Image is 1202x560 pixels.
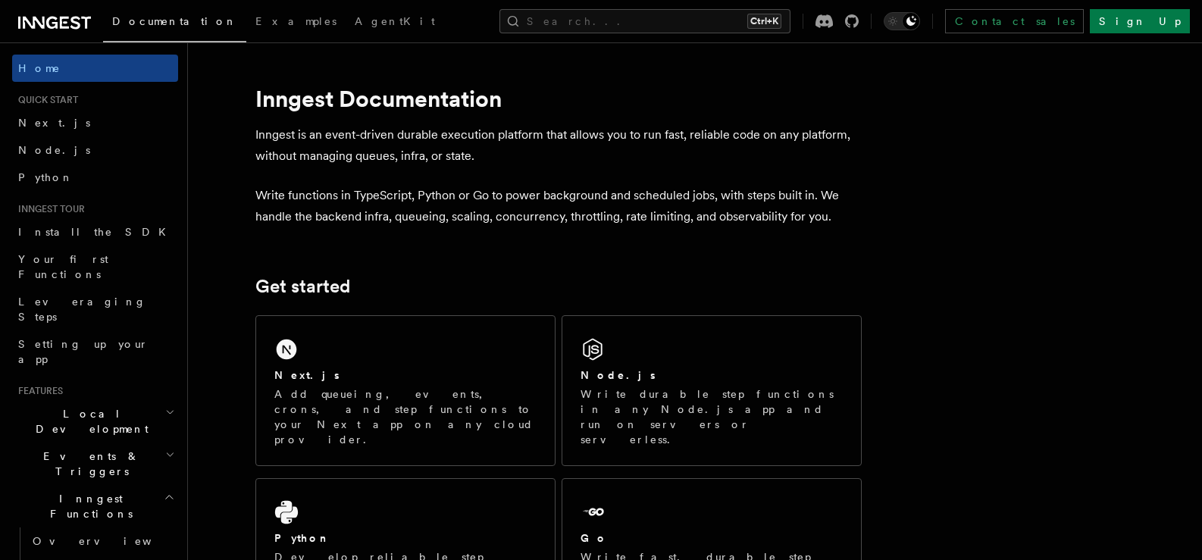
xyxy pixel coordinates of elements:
[18,171,74,183] span: Python
[355,15,435,27] span: AgentKit
[18,338,149,365] span: Setting up your app
[747,14,781,29] kbd: Ctrl+K
[12,491,164,521] span: Inngest Functions
[945,9,1084,33] a: Contact sales
[12,55,178,82] a: Home
[12,94,78,106] span: Quick start
[255,185,862,227] p: Write functions in TypeScript, Python or Go to power background and scheduled jobs, with steps bu...
[12,109,178,136] a: Next.js
[12,330,178,373] a: Setting up your app
[27,527,178,555] a: Overview
[112,15,237,27] span: Documentation
[255,124,862,167] p: Inngest is an event-driven durable execution platform that allows you to run fast, reliable code ...
[12,443,178,485] button: Events & Triggers
[18,117,90,129] span: Next.js
[581,530,608,546] h2: Go
[12,406,165,436] span: Local Development
[18,226,175,238] span: Install the SDK
[18,253,108,280] span: Your first Functions
[12,385,63,397] span: Features
[255,15,336,27] span: Examples
[12,246,178,288] a: Your first Functions
[255,315,556,466] a: Next.jsAdd queueing, events, crons, and step functions to your Next app on any cloud provider.
[103,5,246,42] a: Documentation
[1090,9,1190,33] a: Sign Up
[562,315,862,466] a: Node.jsWrite durable step functions in any Node.js app and run on servers or serverless.
[255,85,862,112] h1: Inngest Documentation
[274,386,537,447] p: Add queueing, events, crons, and step functions to your Next app on any cloud provider.
[12,485,178,527] button: Inngest Functions
[12,136,178,164] a: Node.js
[12,449,165,479] span: Events & Triggers
[246,5,346,41] a: Examples
[581,368,656,383] h2: Node.js
[884,12,920,30] button: Toggle dark mode
[255,276,350,297] a: Get started
[12,400,178,443] button: Local Development
[12,203,85,215] span: Inngest tour
[274,530,330,546] h2: Python
[499,9,790,33] button: Search...Ctrl+K
[274,368,340,383] h2: Next.js
[33,535,189,547] span: Overview
[12,164,178,191] a: Python
[18,61,61,76] span: Home
[581,386,843,447] p: Write durable step functions in any Node.js app and run on servers or serverless.
[12,218,178,246] a: Install the SDK
[18,296,146,323] span: Leveraging Steps
[346,5,444,41] a: AgentKit
[18,144,90,156] span: Node.js
[12,288,178,330] a: Leveraging Steps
